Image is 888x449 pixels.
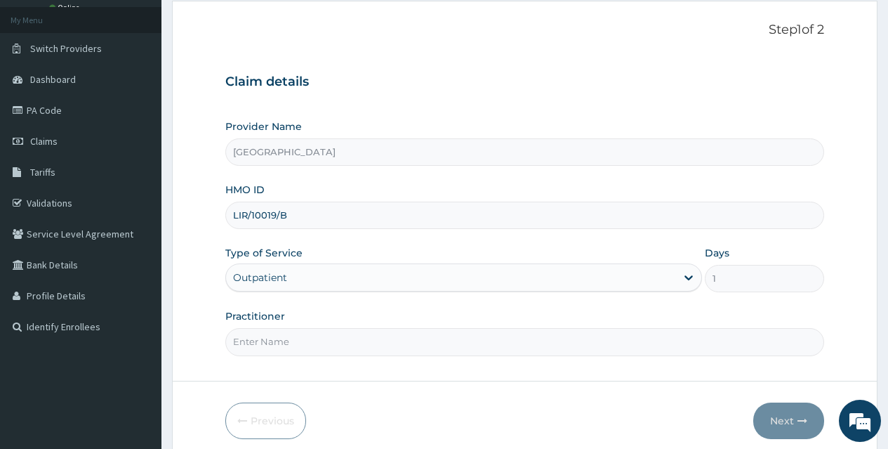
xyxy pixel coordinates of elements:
span: Claims [30,135,58,148]
textarea: Type your message and hit 'Enter' [7,299,267,349]
button: Previous [225,403,306,439]
div: Minimize live chat window [230,7,264,41]
input: Enter Name [225,328,824,356]
div: Outpatient [233,271,287,285]
span: Dashboard [30,73,76,86]
button: Next [753,403,824,439]
span: Tariffs [30,166,55,178]
label: Days [705,246,729,260]
img: d_794563401_company_1708531726252_794563401 [26,70,57,105]
label: Practitioner [225,309,285,323]
input: Enter HMO ID [225,202,824,229]
h3: Claim details [225,74,824,90]
label: HMO ID [225,183,265,197]
p: Step 1 of 2 [225,22,824,38]
span: We're online! [81,135,194,277]
div: Chat with us now [73,79,236,97]
label: Provider Name [225,119,302,134]
label: Type of Service [225,246,303,260]
a: Online [49,3,83,13]
span: Switch Providers [30,42,102,55]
